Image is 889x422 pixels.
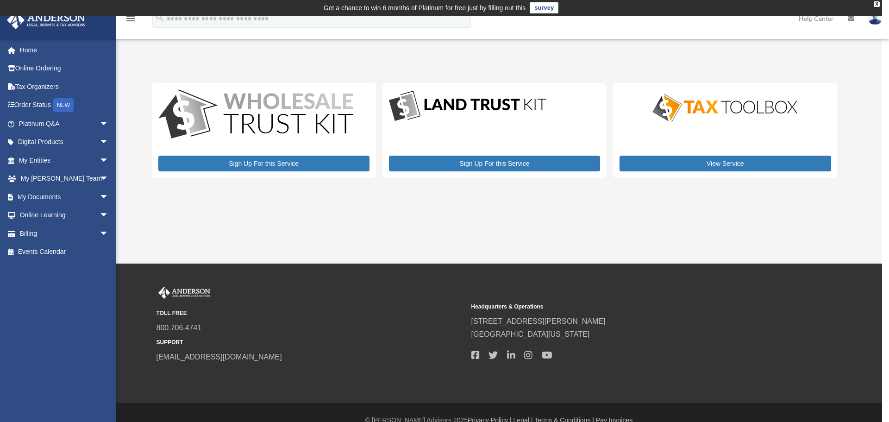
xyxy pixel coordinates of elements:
[100,151,118,170] span: arrow_drop_down
[471,330,590,338] a: [GEOGRAPHIC_DATA][US_STATE]
[874,1,880,7] div: close
[157,338,465,347] small: SUPPORT
[6,59,123,78] a: Online Ordering
[471,302,780,312] small: Headquarters & Operations
[324,2,526,13] div: Get a chance to win 6 months of Platinum for free just by filling out this
[6,96,123,115] a: Order StatusNEW
[158,89,353,141] img: WS-Trust-Kit-lgo-1.jpg
[530,2,558,13] a: survey
[100,188,118,207] span: arrow_drop_down
[4,11,88,29] img: Anderson Advisors Platinum Portal
[6,151,123,170] a: My Entitiesarrow_drop_down
[6,114,123,133] a: Platinum Q&Aarrow_drop_down
[157,324,202,332] a: 800.706.4741
[6,170,123,188] a: My [PERSON_NAME] Teamarrow_drop_down
[6,133,118,151] a: Digital Productsarrow_drop_down
[389,89,546,123] img: LandTrust_lgo-1.jpg
[389,156,600,171] a: Sign Up For this Service
[620,156,831,171] a: View Service
[6,41,123,59] a: Home
[53,98,74,112] div: NEW
[6,77,123,96] a: Tax Organizers
[157,309,465,318] small: TOLL FREE
[157,287,212,299] img: Anderson Advisors Platinum Portal
[6,243,123,261] a: Events Calendar
[125,13,136,24] i: menu
[6,224,123,243] a: Billingarrow_drop_down
[6,188,123,206] a: My Documentsarrow_drop_down
[868,12,882,25] img: User Pic
[155,13,165,23] i: search
[100,114,118,133] span: arrow_drop_down
[158,156,369,171] a: Sign Up For this Service
[6,206,123,225] a: Online Learningarrow_drop_down
[100,133,118,152] span: arrow_drop_down
[100,170,118,189] span: arrow_drop_down
[100,224,118,243] span: arrow_drop_down
[125,16,136,24] a: menu
[157,353,282,361] a: [EMAIL_ADDRESS][DOMAIN_NAME]
[100,206,118,225] span: arrow_drop_down
[471,317,606,325] a: [STREET_ADDRESS][PERSON_NAME]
